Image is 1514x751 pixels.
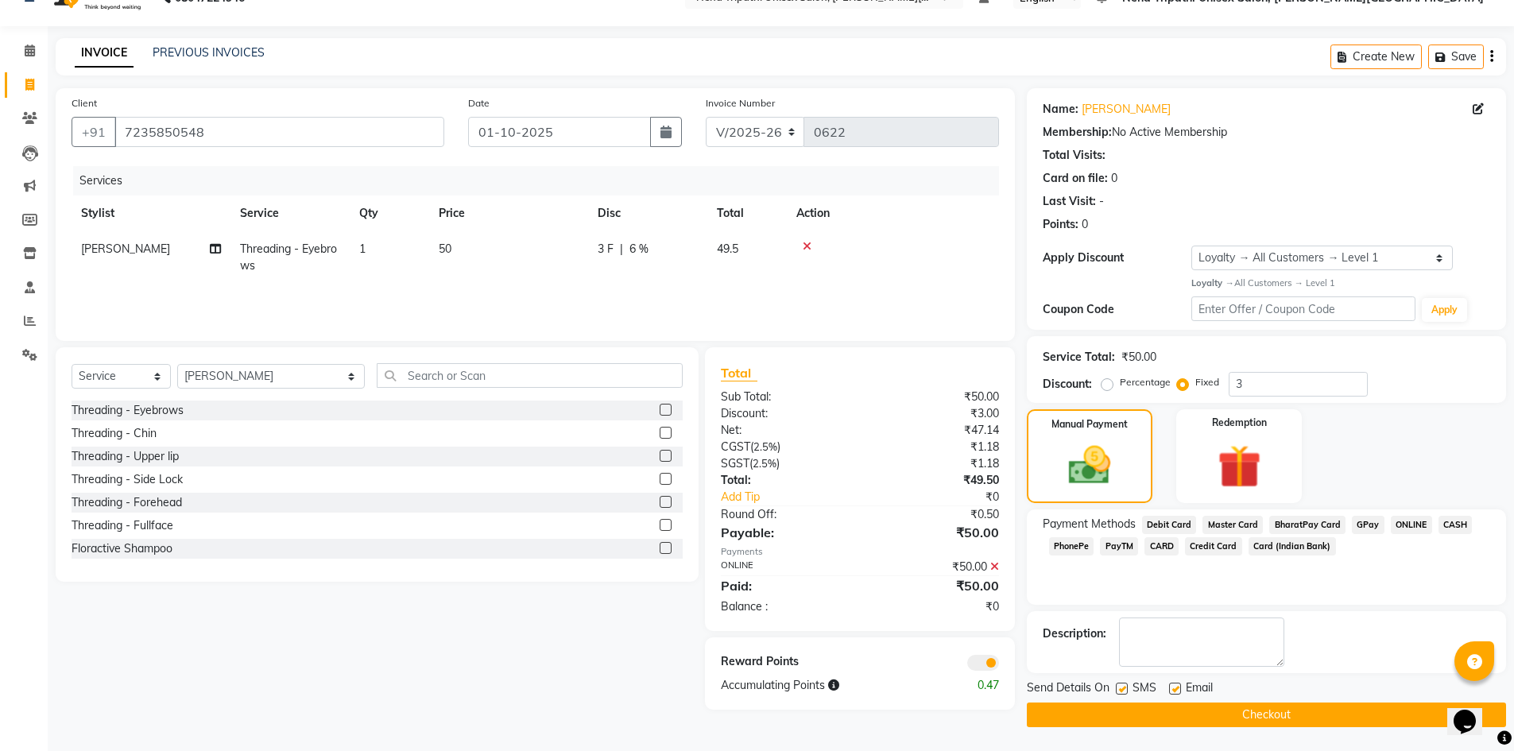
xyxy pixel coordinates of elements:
[721,439,750,454] span: CGST
[75,39,134,68] a: INVOICE
[709,523,860,542] div: Payable:
[709,439,860,455] div: ( )
[1043,193,1096,210] div: Last Visit:
[860,389,1011,405] div: ₹50.00
[1043,124,1490,141] div: No Active Membership
[885,489,1011,505] div: ₹0
[72,117,116,147] button: +91
[707,195,787,231] th: Total
[709,506,860,523] div: Round Off:
[1043,625,1106,642] div: Description:
[1043,250,1192,266] div: Apply Discount
[1082,101,1171,118] a: [PERSON_NAME]
[1043,170,1108,187] div: Card on file:
[1269,516,1346,534] span: BharatPay Card
[1121,349,1156,366] div: ₹50.00
[1447,687,1498,735] iframe: chat widget
[709,559,860,575] div: ONLINE
[620,241,623,257] span: |
[81,242,170,256] span: [PERSON_NAME]
[598,241,614,257] span: 3 F
[1204,439,1275,494] img: _gift.svg
[1043,101,1078,118] div: Name:
[1422,298,1467,322] button: Apply
[721,365,757,381] span: Total
[350,195,429,231] th: Qty
[860,559,1011,575] div: ₹50.00
[1043,516,1136,532] span: Payment Methods
[709,576,860,595] div: Paid:
[1049,537,1094,556] span: PhonePe
[709,389,860,405] div: Sub Total:
[1191,296,1415,321] input: Enter Offer / Coupon Code
[1144,537,1179,556] span: CARD
[709,489,885,505] a: Add Tip
[1099,193,1104,210] div: -
[429,195,588,231] th: Price
[1043,124,1112,141] div: Membership:
[1249,537,1336,556] span: Card (Indian Bank)
[1043,216,1078,233] div: Points:
[1202,516,1263,534] span: Master Card
[709,455,860,472] div: ( )
[1027,703,1506,727] button: Checkout
[1212,416,1267,430] label: Redemption
[72,517,173,534] div: Threading - Fullface
[359,242,366,256] span: 1
[588,195,707,231] th: Disc
[1352,516,1384,534] span: GPay
[860,455,1011,472] div: ₹1.18
[1043,301,1192,318] div: Coupon Code
[377,363,683,388] input: Search or Scan
[72,425,157,442] div: Threading - Chin
[860,576,1011,595] div: ₹50.00
[1043,376,1092,393] div: Discount:
[629,241,649,257] span: 6 %
[1027,679,1109,699] span: Send Details On
[72,96,97,110] label: Client
[1191,277,1233,288] strong: Loyalty →
[1043,147,1105,164] div: Total Visits:
[709,677,935,694] div: Accumulating Points
[1438,516,1473,534] span: CASH
[706,96,775,110] label: Invoice Number
[1051,417,1128,432] label: Manual Payment
[1186,679,1213,699] span: Email
[860,439,1011,455] div: ₹1.18
[1391,516,1432,534] span: ONLINE
[721,545,998,559] div: Payments
[73,166,1011,195] div: Services
[860,472,1011,489] div: ₹49.50
[1120,375,1171,389] label: Percentage
[72,195,230,231] th: Stylist
[709,653,860,671] div: Reward Points
[860,405,1011,422] div: ₹3.00
[753,457,776,470] span: 2.5%
[860,422,1011,439] div: ₹47.14
[240,242,337,273] span: Threading - Eyebrows
[709,422,860,439] div: Net:
[721,456,749,470] span: SGST
[1185,537,1242,556] span: Credit Card
[935,677,1011,694] div: 0.47
[1111,170,1117,187] div: 0
[72,402,184,419] div: Threading - Eyebrows
[1142,516,1197,534] span: Debit Card
[1428,45,1484,69] button: Save
[153,45,265,60] a: PREVIOUS INVOICES
[1100,537,1138,556] span: PayTM
[468,96,490,110] label: Date
[114,117,444,147] input: Search by Name/Mobile/Email/Code
[72,471,183,488] div: Threading - Side Lock
[72,448,179,465] div: Threading - Upper lip
[230,195,350,231] th: Service
[787,195,999,231] th: Action
[860,523,1011,542] div: ₹50.00
[1133,679,1156,699] span: SMS
[709,598,860,615] div: Balance :
[1191,277,1490,290] div: All Customers → Level 1
[439,242,451,256] span: 50
[72,540,172,557] div: Floractive Shampoo
[1043,349,1115,366] div: Service Total:
[709,472,860,489] div: Total:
